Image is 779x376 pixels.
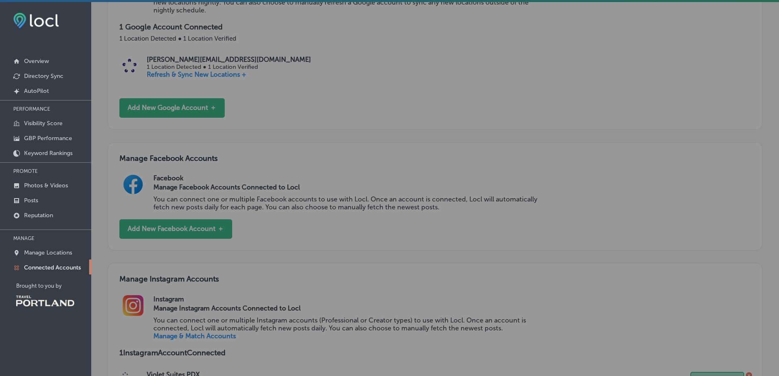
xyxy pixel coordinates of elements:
[24,87,49,95] p: AutoPilot
[24,73,63,80] p: Directory Sync
[16,283,91,289] p: Brought to you by
[13,13,59,28] img: fda3e92497d09a02dc62c9cd864e3231.png
[24,249,72,256] p: Manage Locations
[24,120,63,127] p: Visibility Score
[24,135,72,142] p: GBP Performance
[24,58,49,65] p: Overview
[16,296,74,306] img: Travel Portland
[24,182,68,189] p: Photos & Videos
[24,264,81,271] p: Connected Accounts
[24,150,73,157] p: Keyword Rankings
[24,212,53,219] p: Reputation
[24,197,38,204] p: Posts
